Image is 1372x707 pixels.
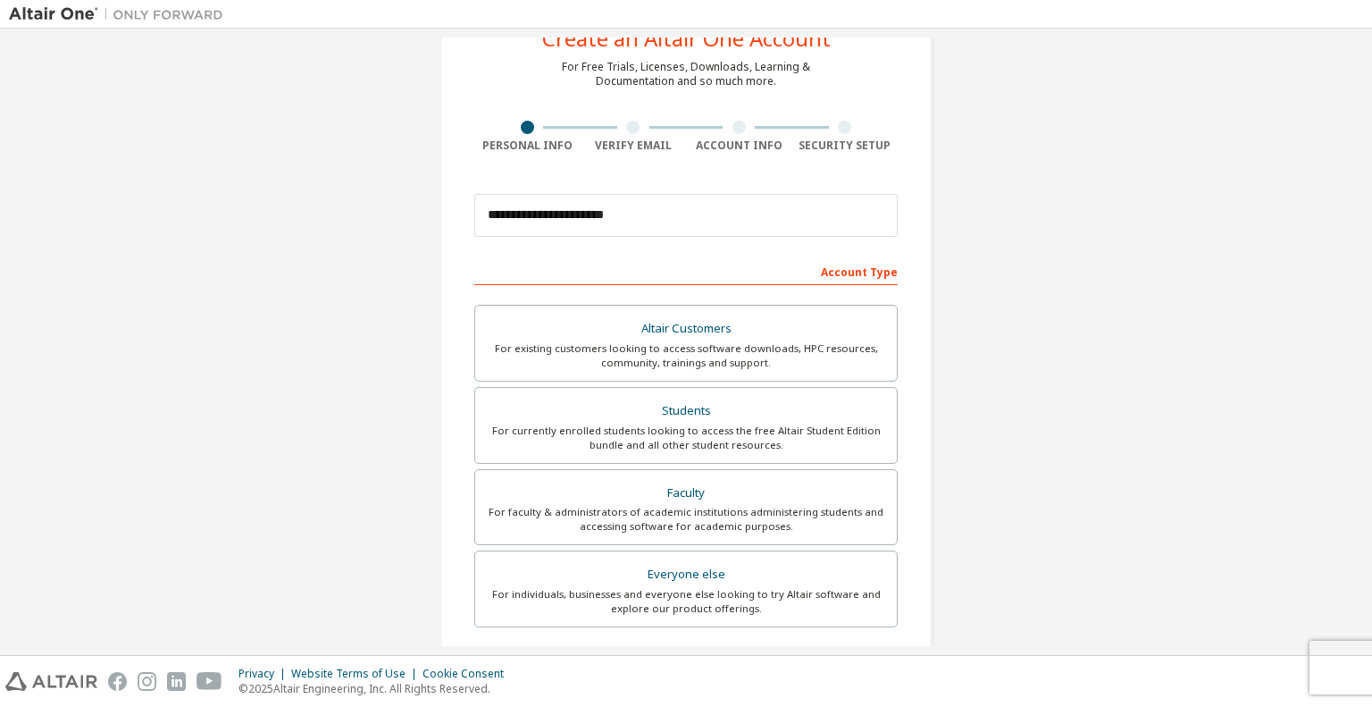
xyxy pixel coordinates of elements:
[138,672,156,691] img: instagram.svg
[197,672,222,691] img: youtube.svg
[542,28,831,49] div: Create an Altair One Account
[486,341,886,370] div: For existing customers looking to access software downloads, HPC resources, community, trainings ...
[9,5,232,23] img: Altair One
[486,587,886,616] div: For individuals, businesses and everyone else looking to try Altair software and explore our prod...
[238,681,514,696] p: © 2025 Altair Engineering, Inc. All Rights Reserved.
[422,667,514,681] div: Cookie Consent
[486,424,886,452] div: For currently enrolled students looking to access the free Altair Student Edition bundle and all ...
[792,139,899,153] div: Security Setup
[486,505,886,534] div: For faculty & administrators of academic institutions administering students and accessing softwa...
[486,481,886,506] div: Faculty
[686,139,792,153] div: Account Info
[474,257,898,285] div: Account Type
[108,672,127,691] img: facebook.svg
[167,672,186,691] img: linkedin.svg
[581,139,687,153] div: Verify Email
[486,316,886,341] div: Altair Customers
[238,667,291,681] div: Privacy
[5,672,97,691] img: altair_logo.svg
[474,139,581,153] div: Personal Info
[562,60,810,88] div: For Free Trials, Licenses, Downloads, Learning & Documentation and so much more.
[486,399,886,424] div: Students
[291,667,422,681] div: Website Terms of Use
[486,562,886,587] div: Everyone else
